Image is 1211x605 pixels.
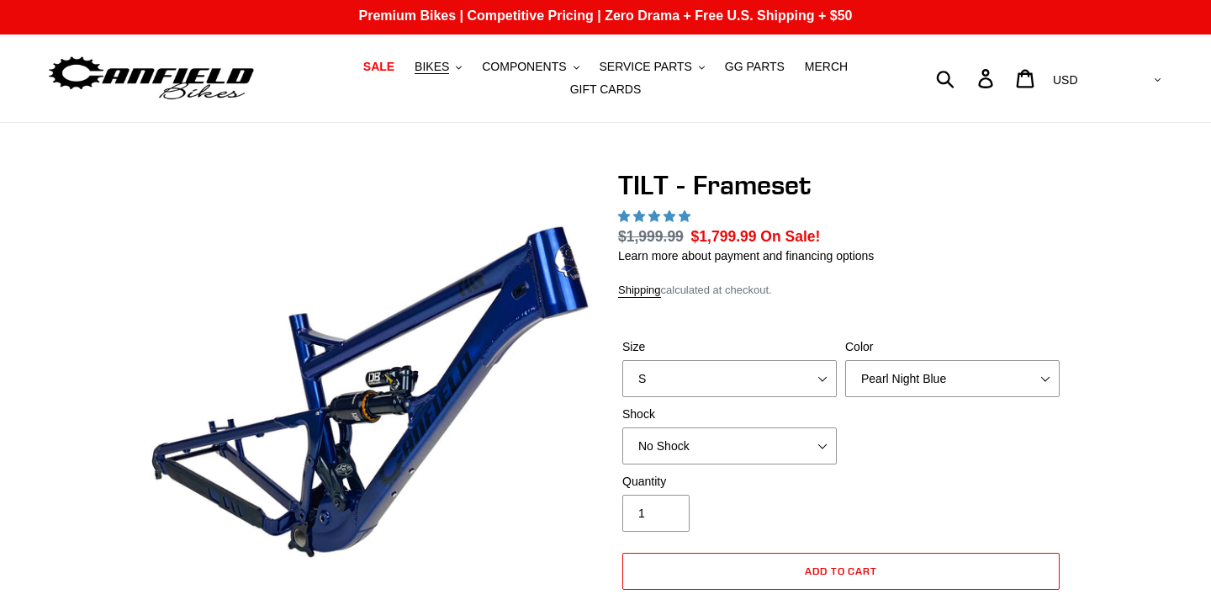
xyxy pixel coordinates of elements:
span: COMPONENTS [482,60,566,74]
label: Color [845,338,1060,356]
span: On Sale! [760,226,820,247]
button: Add to cart [622,553,1060,590]
img: Canfield Bikes [46,52,256,105]
s: $1,999.99 [618,228,684,245]
span: BIKES [415,60,449,74]
label: Quantity [622,473,837,491]
span: $1,799.99 [691,228,757,245]
a: Learn more about payment and financing options [618,249,874,263]
a: MERCH [796,56,856,78]
span: MERCH [805,60,848,74]
button: COMPONENTS [473,56,587,78]
span: SERVICE PARTS [599,60,691,74]
span: Add to cart [805,565,878,577]
a: GIFT CARDS [562,78,650,101]
div: calculated at checkout. [618,282,1064,299]
span: GG PARTS [725,60,785,74]
input: Search [945,60,988,97]
button: BIKES [406,56,470,78]
label: Shock [622,406,837,423]
span: GIFT CARDS [570,82,642,97]
span: 5.00 stars [618,210,694,223]
button: SERVICE PARTS [590,56,712,78]
a: GG PARTS [717,56,793,78]
h1: TILT - Frameset [618,169,1064,201]
label: Size [622,338,837,356]
span: SALE [363,60,394,74]
a: Shipping [618,284,661,298]
a: SALE [355,56,403,78]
